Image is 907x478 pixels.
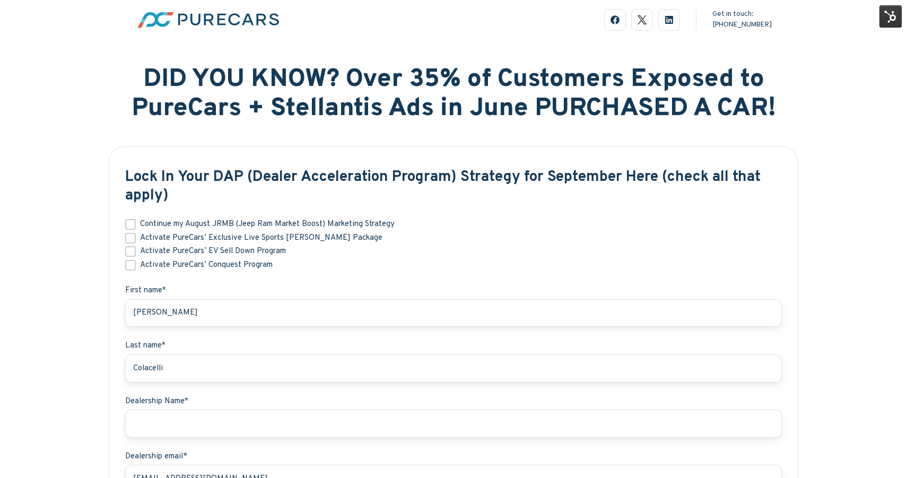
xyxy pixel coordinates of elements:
span: Dealership Name [125,396,184,406]
a: logo-black [631,9,653,31]
div: Get in touch: [712,9,772,31]
input: Continue my August JRMB (Jeep Ram Market Boost) Marketing Strategy [125,219,136,230]
span: Dealership email [125,451,183,462]
span: Activate PureCars’ Conquest Program [140,260,273,270]
strong: First name [125,285,162,296]
img: logo-black [638,15,647,24]
input: Activate PureCars’ Exclusive Live Sports [PERSON_NAME] Package [125,233,136,244]
span: Activate PureCars’ Exclusive Live Sports [PERSON_NAME] Package [140,233,382,243]
img: HubSpot Tools Menu Toggle [879,5,902,28]
input: Activate PureCars’ EV Sell Down Program [125,246,136,257]
span: Continue my August JRMB (Jeep Ram Market Boost) Marketing Strategy [140,219,395,229]
input: Activate PureCars’ Conquest Program [125,260,136,271]
span: Activate PureCars’ EV Sell Down Program [140,247,286,257]
img: pc-logo-fc-horizontal [135,10,281,30]
h1: DID YOU KNOW? Over 35% of Customers Exposed to PureCars + Stellantis Ads in June PURCHASED A CAR! [109,65,798,123]
span: Last name [125,341,161,351]
a: [PHONE_NUMBER] [712,20,772,29]
h3: Lock In Your DAP (Dealer Acceleration Program) Strategy for September Here (check all that apply) [125,168,782,205]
